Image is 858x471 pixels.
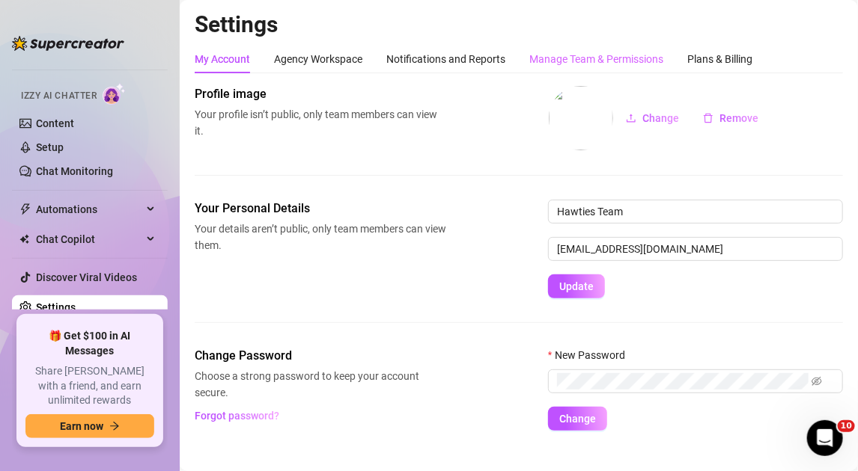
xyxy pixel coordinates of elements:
[703,113,714,123] span: delete
[642,112,679,124] span: Change
[195,368,446,401] span: Choose a strong password to keep your account secure.
[626,113,636,123] span: upload
[838,420,855,432] span: 10
[19,234,29,244] img: Chat Copilot
[559,280,594,292] span: Update
[687,51,752,67] div: Plans & Billing
[559,413,596,425] span: Change
[36,227,142,251] span: Chat Copilot
[36,141,64,153] a: Setup
[36,165,113,177] a: Chat Monitoring
[36,197,142,221] span: Automations
[274,51,362,67] div: Agency Workspace
[195,410,280,422] span: Forgot password?
[195,10,843,39] h2: Settings
[25,414,154,438] button: Earn nowarrow-right
[719,112,758,124] span: Remove
[195,404,280,428] button: Forgot password?
[812,376,822,387] span: eye-invisible
[195,221,446,253] span: Your details aren’t public, only team members can view them.
[36,117,74,129] a: Content
[548,237,843,261] input: Enter new email
[103,83,126,105] img: AI Chatter
[548,200,843,224] input: Enter name
[807,420,843,456] iframe: Intercom live chat
[548,407,607,431] button: Change
[36,301,76,313] a: Settings
[195,51,250,67] div: My Account
[529,51,663,67] div: Manage Team & Permissions
[21,89,97,103] span: Izzy AI Chatter
[548,347,635,363] label: New Password
[195,347,446,365] span: Change Password
[195,85,446,103] span: Profile image
[614,106,691,130] button: Change
[691,106,770,130] button: Remove
[195,200,446,218] span: Your Personal Details
[548,274,605,298] button: Update
[109,421,120,431] span: arrow-right
[549,86,613,150] img: profilePics%2FoNS8FWq5z4UD0Dmh4DppZg80AQA2.jpeg
[557,373,809,390] input: New Password
[25,364,154,408] span: Share [PERSON_NAME] with a friend, and earn unlimited rewards
[12,36,124,51] img: logo-BBDzfeDw.svg
[36,271,137,283] a: Discover Viral Videos
[25,329,154,358] span: 🎁 Get $100 in AI Messages
[60,420,103,432] span: Earn now
[195,106,446,139] span: Your profile isn’t public, only team members can view it.
[386,51,505,67] div: Notifications and Reports
[19,203,31,215] span: thunderbolt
